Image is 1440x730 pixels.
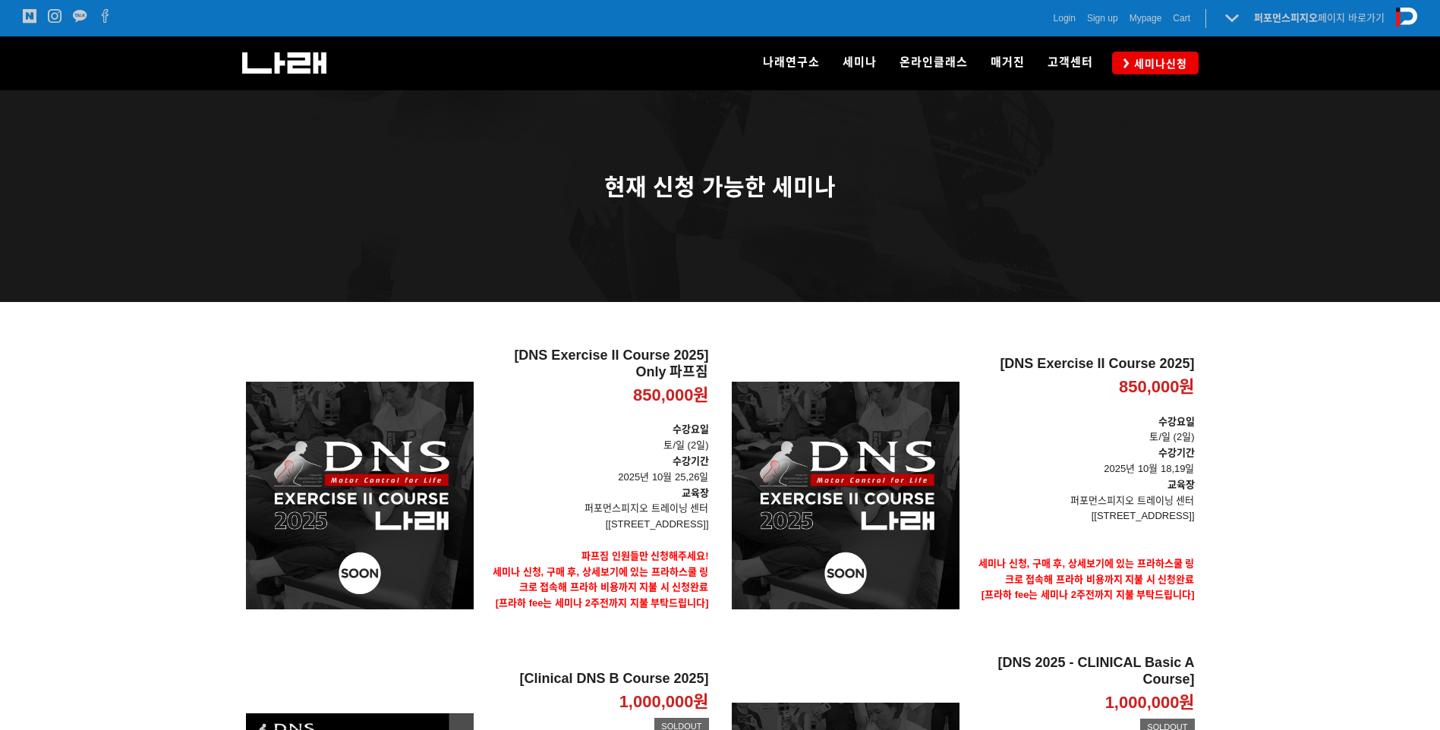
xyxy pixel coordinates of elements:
strong: 세미나 신청, 구매 후, 상세보기에 있는 프라하스쿨 링크로 접속해 프라하 비용까지 지불 시 신청완료 [978,558,1195,585]
strong: 세미나 신청, 구매 후, 상세보기에 있는 프라하스쿨 링크로 접속해 프라하 비용까지 지불 시 신청완료 [493,566,709,593]
strong: 수강기간 [673,455,709,467]
span: [프라하 fee는 세미나 2주전까지 지불 부탁드립니다] [982,589,1195,600]
span: 나래연구소 [763,55,820,69]
a: Mypage [1130,11,1162,26]
span: 매거진 [991,55,1025,69]
p: 토/일 (2일) [971,414,1195,446]
a: 세미나 [831,36,888,90]
strong: 수강요일 [1158,416,1195,427]
a: 고객센터 [1036,36,1104,90]
p: 850,000원 [1119,376,1195,398]
p: 1,000,000원 [1105,692,1195,714]
strong: 교육장 [1167,479,1195,490]
a: 매거진 [979,36,1036,90]
a: 퍼포먼스피지오페이지 바로가기 [1254,12,1385,24]
h2: [DNS Exercise II Course 2025] [971,356,1195,373]
strong: 교육장 [682,487,709,499]
strong: 수강기간 [1158,447,1195,458]
p: 2025년 10월 18,19일 [971,445,1195,477]
a: 온라인클래스 [888,36,979,90]
p: 토/일 (2일) [485,422,709,454]
span: 온라인클래스 [900,55,968,69]
h2: [DNS 2025 - CLINICAL Basic A Course] [971,655,1195,688]
h2: [Clinical DNS B Course 2025] [485,671,709,688]
span: [프라하 fee는 세미나 2주전까지 지불 부탁드립니다] [496,597,709,609]
a: 나래연구소 [752,36,831,90]
a: 세미나신청 [1112,52,1199,74]
p: [[STREET_ADDRESS]] [485,517,709,533]
strong: 퍼포먼스피지오 [1254,12,1318,24]
p: 퍼포먼스피지오 트레이닝 센터 [971,493,1195,509]
strong: 파프짐 인원들만 신청해주세요! [581,550,709,562]
a: [DNS Exercise II Course 2025] Only 파프짐 850,000원 수강요일토/일 (2일)수강기간 2025년 10월 25,26일교육장퍼포먼스피지오 트레이닝 ... [485,348,709,643]
p: 퍼포먼스피지오 트레이닝 센터 [485,501,709,517]
p: 1,000,000원 [619,691,709,713]
a: [DNS Exercise II Course 2025] 850,000원 수강요일토/일 (2일)수강기간 2025년 10월 18,19일교육장퍼포먼스피지오 트레이닝 센터[[STREE... [971,356,1195,635]
p: 2025년 10월 25,26일 [485,454,709,486]
span: 세미나 [843,55,877,69]
h2: [DNS Exercise II Course 2025] Only 파프짐 [485,348,709,380]
a: Sign up [1087,11,1118,26]
a: Cart [1173,11,1190,26]
span: 세미나신청 [1130,56,1187,71]
span: 고객센터 [1048,55,1093,69]
p: 850,000원 [633,385,709,407]
strong: 수강요일 [673,423,709,435]
p: [[STREET_ADDRESS]] [971,508,1195,524]
span: 현재 신청 가능한 세미나 [604,175,836,200]
a: Login [1054,11,1076,26]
